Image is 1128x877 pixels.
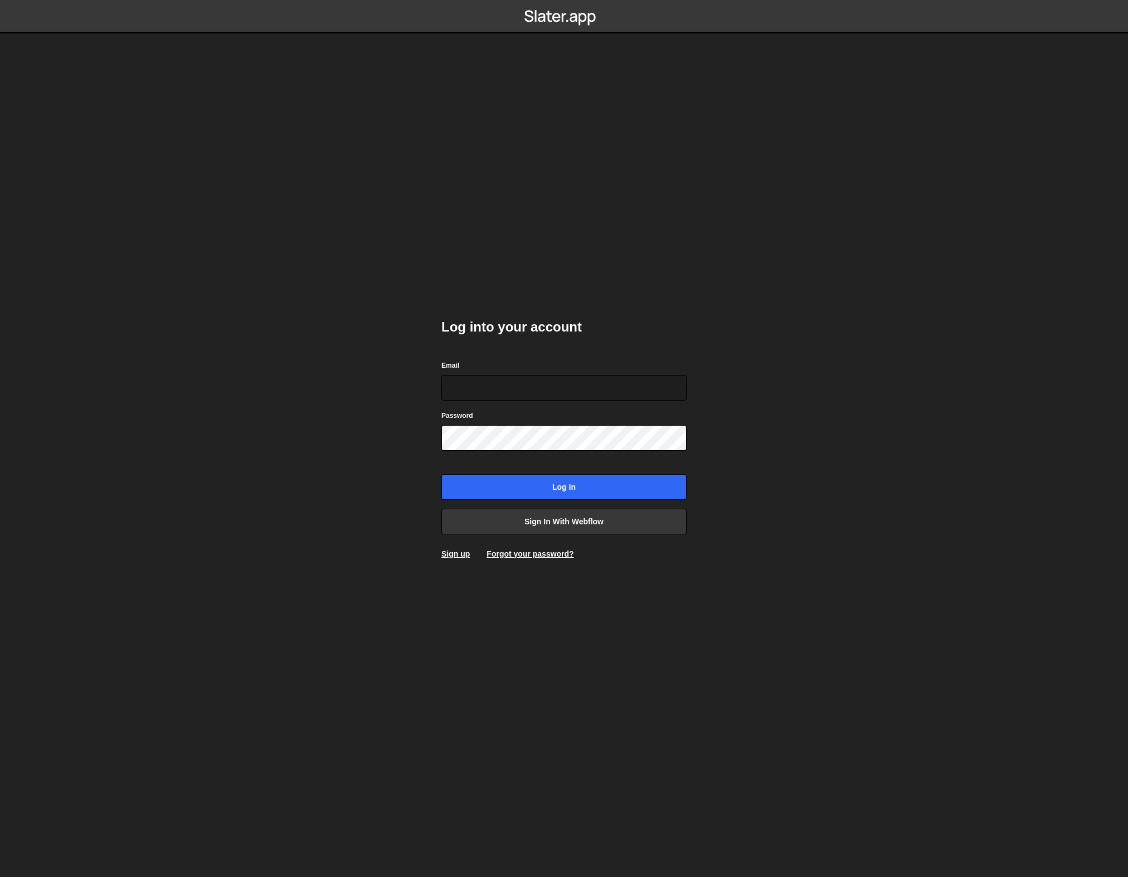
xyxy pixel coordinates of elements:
a: Forgot your password? [487,549,573,558]
h2: Log into your account [441,318,687,336]
label: Password [441,410,473,421]
input: Log in [441,474,687,500]
a: Sign up [441,549,470,558]
a: Sign in with Webflow [441,509,687,534]
label: Email [441,360,459,371]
